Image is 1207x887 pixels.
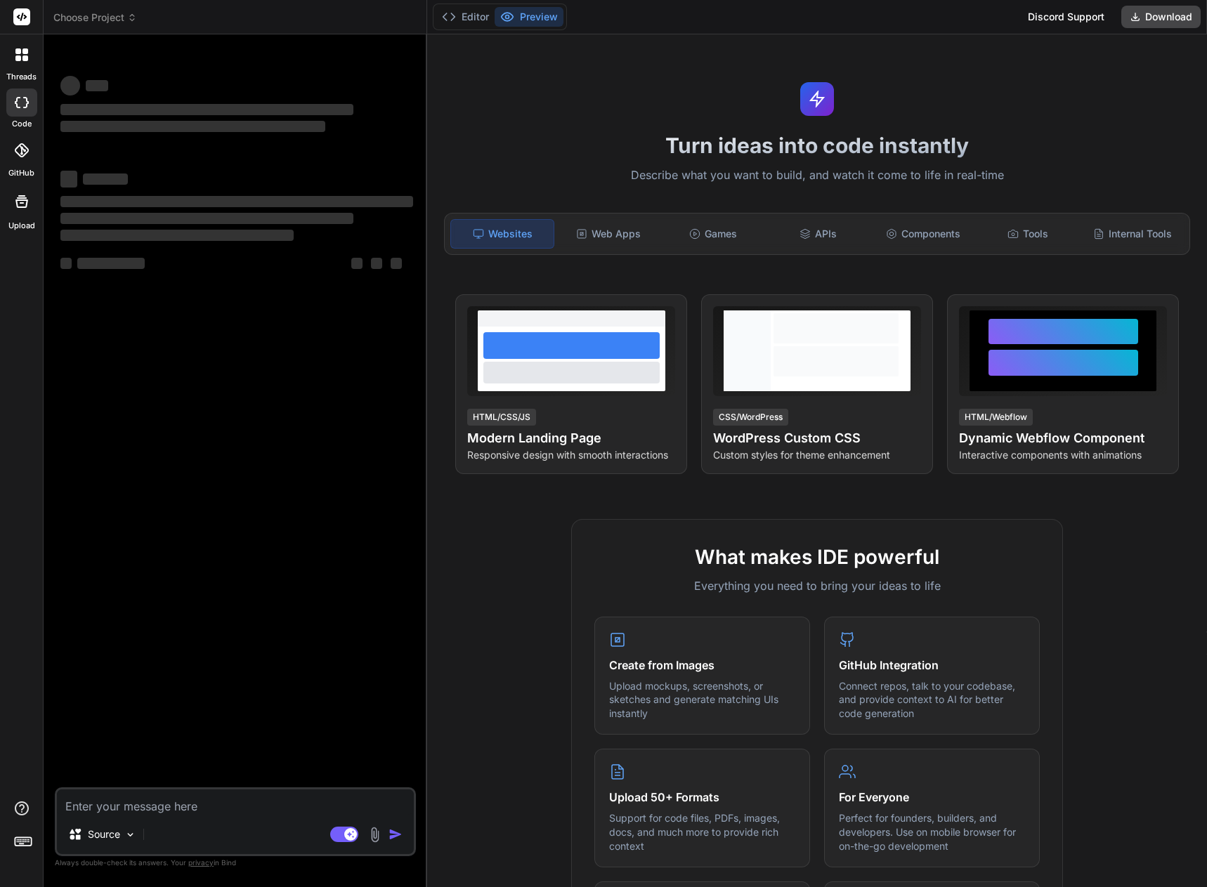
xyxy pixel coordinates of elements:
p: Source [88,827,120,841]
label: code [12,118,32,130]
label: GitHub [8,167,34,179]
h2: What makes IDE powerful [594,542,1040,572]
span: ‌ [77,258,145,269]
button: Editor [436,7,495,27]
div: Discord Support [1019,6,1113,28]
div: Components [872,219,974,249]
h4: For Everyone [839,789,1025,806]
button: Preview [495,7,563,27]
img: attachment [367,827,383,843]
p: Responsive design with smooth interactions [467,448,675,462]
h4: Dynamic Webflow Component [959,428,1167,448]
span: ‌ [83,173,128,185]
div: Internal Tools [1082,219,1184,249]
p: Describe what you want to build, and watch it come to life in real-time [436,166,1199,185]
div: CSS/WordPress [713,409,788,426]
label: Upload [8,220,35,232]
span: Choose Project [53,11,137,25]
h4: Create from Images [609,657,795,674]
div: Websites [450,219,554,249]
span: ‌ [60,230,294,241]
span: ‌ [60,121,325,132]
span: ‌ [351,258,363,269]
img: icon [389,827,403,841]
p: Connect repos, talk to your codebase, and provide context to AI for better code generation [839,679,1025,721]
span: ‌ [60,213,353,224]
p: Custom styles for theme enhancement [713,448,921,462]
h4: Modern Landing Page [467,428,675,448]
span: privacy [188,858,214,867]
span: ‌ [371,258,382,269]
span: ‌ [60,171,77,188]
div: Tools [977,219,1078,249]
h1: Turn ideas into code instantly [436,133,1199,158]
img: Pick Models [124,829,136,841]
p: Everything you need to bring your ideas to life [594,577,1040,594]
button: Download [1121,6,1201,28]
div: HTML/Webflow [959,409,1033,426]
span: ‌ [60,196,413,207]
p: Upload mockups, screenshots, or sketches and generate matching UIs instantly [609,679,795,721]
label: threads [6,71,37,83]
span: ‌ [60,104,353,115]
p: Support for code files, PDFs, images, docs, and much more to provide rich context [609,811,795,853]
p: Always double-check its answers. Your in Bind [55,856,416,869]
span: ‌ [391,258,402,269]
h4: GitHub Integration [839,657,1025,674]
div: Web Apps [557,219,659,249]
span: ‌ [60,258,72,269]
p: Interactive components with animations [959,448,1167,462]
span: ‌ [60,76,80,96]
p: Perfect for founders, builders, and developers. Use on mobile browser for on-the-go development [839,811,1025,853]
div: Games [662,219,764,249]
div: HTML/CSS/JS [467,409,536,426]
div: APIs [767,219,869,249]
h4: Upload 50+ Formats [609,789,795,806]
span: ‌ [86,80,108,91]
h4: WordPress Custom CSS [713,428,921,448]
